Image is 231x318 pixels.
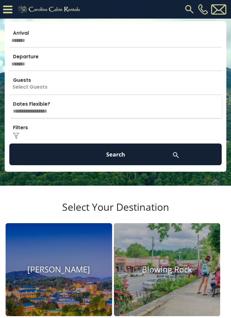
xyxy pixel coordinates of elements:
[6,265,112,274] h4: [PERSON_NAME]
[9,73,222,95] p: Select Guests
[172,151,180,159] img: search-regular-white.png
[6,223,112,316] a: [PERSON_NAME]
[114,223,220,316] a: Blowing Rock
[9,144,222,165] button: Search
[184,4,195,15] img: search-regular.svg
[5,201,226,223] h3: Select Your Destination
[13,133,19,139] img: filter--v1.png
[16,4,84,14] img: Khaki-logo.png
[114,265,220,274] h4: Blowing Rock
[197,4,210,15] a: [PHONE_NUMBER]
